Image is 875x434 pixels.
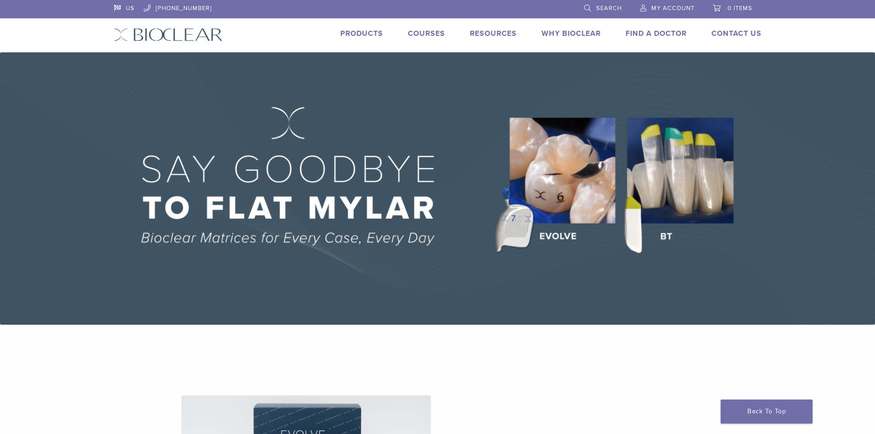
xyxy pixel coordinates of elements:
[542,29,601,38] a: Why Bioclear
[596,5,622,12] span: Search
[626,29,687,38] a: Find A Doctor
[408,29,445,38] a: Courses
[340,29,383,38] a: Products
[470,29,517,38] a: Resources
[721,400,813,423] a: Back To Top
[728,5,752,12] span: 0 items
[114,28,223,41] img: Bioclear
[651,5,694,12] span: My Account
[711,29,762,38] a: Contact Us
